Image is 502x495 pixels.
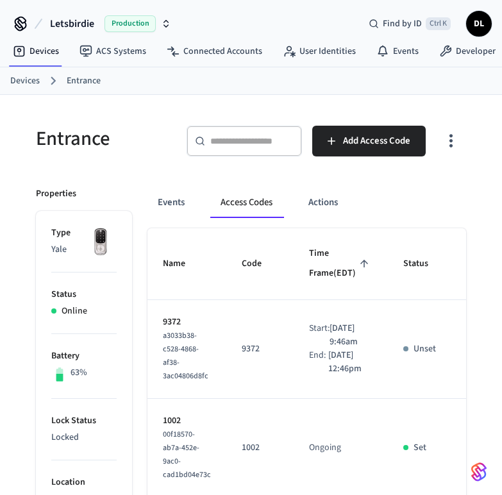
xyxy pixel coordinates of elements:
[51,243,117,256] p: Yale
[328,349,372,376] p: [DATE] 12:46pm
[67,74,101,88] a: Entrance
[330,322,372,349] p: [DATE] 9:46am
[298,187,348,218] button: Actions
[163,254,202,274] span: Name
[51,476,117,489] p: Location
[309,349,329,376] div: End:
[71,366,87,380] p: 63%
[272,40,366,63] a: User Identities
[51,431,117,444] p: Locked
[51,226,117,240] p: Type
[163,315,211,329] p: 9372
[163,429,211,480] span: 00f18570-ab7a-452e-9ac0-cad1bd04e73c
[242,254,278,274] span: Code
[210,187,283,218] button: Access Codes
[36,187,76,201] p: Properties
[51,288,117,301] p: Status
[69,40,156,63] a: ACS Systems
[414,441,426,455] p: Set
[36,126,171,152] h5: Entrance
[312,126,426,156] button: Add Access Code
[147,187,466,218] div: ant example
[3,40,69,63] a: Devices
[426,17,451,30] span: Ctrl K
[62,305,87,318] p: Online
[163,330,208,382] span: a3033b38-c528-4868-af38-3ac04806d8fc
[358,12,461,35] div: Find by IDCtrl K
[163,414,211,428] p: 1002
[156,40,272,63] a: Connected Accounts
[50,16,94,31] span: Letsbirdie
[471,462,487,482] img: SeamLogoGradient.69752ec5.svg
[10,74,40,88] a: Devices
[466,11,492,37] button: DL
[309,322,330,349] div: Start:
[147,187,195,218] button: Events
[85,226,117,258] img: Yale Assure Touchscreen Wifi Smart Lock, Satin Nickel, Front
[343,133,410,149] span: Add Access Code
[242,441,278,455] p: 1002
[414,342,436,356] p: Unset
[51,349,117,363] p: Battery
[383,17,422,30] span: Find by ID
[366,40,429,63] a: Events
[467,12,490,35] span: DL
[105,15,156,32] span: Production
[403,254,445,274] span: Status
[51,414,117,428] p: Lock Status
[242,342,278,356] p: 9372
[309,244,372,284] span: Time Frame(EDT)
